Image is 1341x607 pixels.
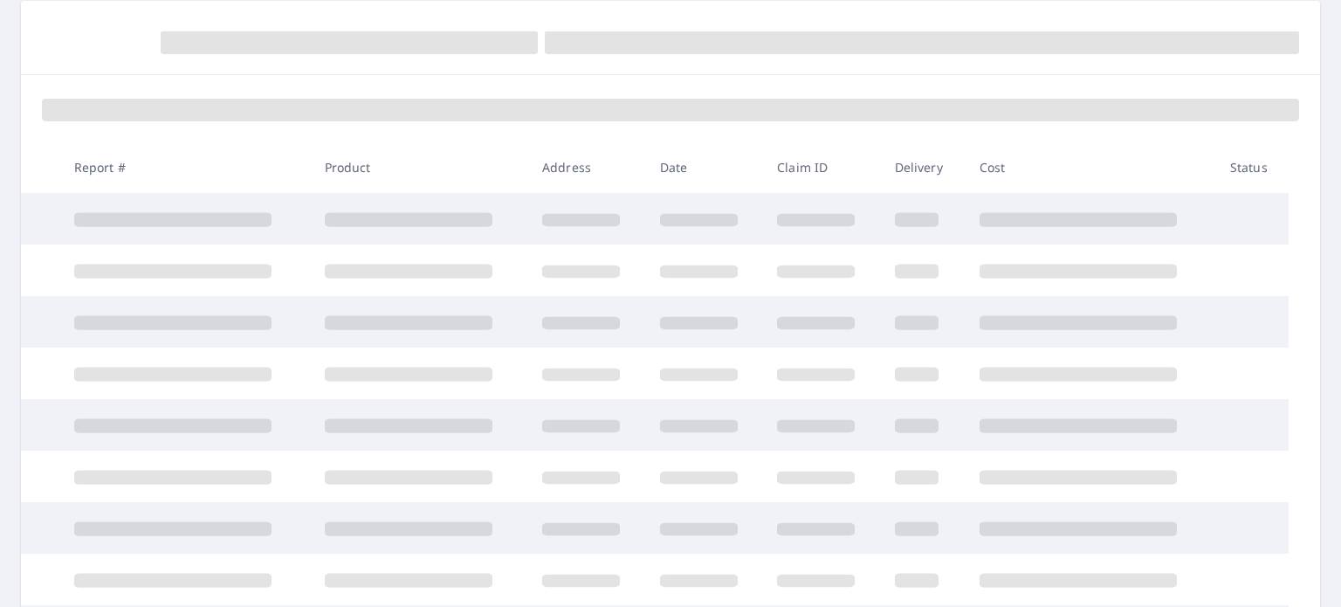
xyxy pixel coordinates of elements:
[763,141,881,193] th: Claim ID
[60,141,311,193] th: Report #
[966,141,1216,193] th: Cost
[881,141,966,193] th: Delivery
[528,141,646,193] th: Address
[646,141,764,193] th: Date
[1216,141,1289,193] th: Status
[311,141,529,193] th: Product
